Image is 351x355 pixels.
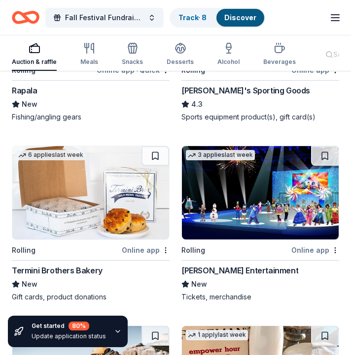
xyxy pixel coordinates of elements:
[263,38,296,71] button: Beverages
[12,146,170,302] a: Image for Termini Brothers Bakery6 applieslast weekRollingOnline appTermini Brothers BakeryNewGif...
[167,58,194,66] div: Desserts
[181,146,339,302] a: Image for Feld Entertainment3 applieslast weekRollingOnline app[PERSON_NAME] EntertainmentNewTick...
[191,98,203,110] span: 4.3
[186,150,255,160] div: 3 applies last week
[181,112,339,122] div: Sports equipment product(s), gift card(s)
[182,146,339,239] img: Image for Feld Entertainment
[22,98,37,110] span: New
[170,8,265,28] button: Track· 8Discover
[12,112,170,122] div: Fishing/angling gears
[136,66,138,74] span: •
[186,330,248,340] div: 1 apply last week
[291,244,339,256] div: Online app
[12,6,39,29] a: Home
[122,244,170,256] div: Online app
[69,322,89,330] div: 80 %
[12,244,35,256] div: Rolling
[45,8,164,28] button: Fall Festival Fundraiser
[12,85,37,96] div: Rapala
[80,58,98,66] div: Meals
[224,13,256,22] a: Discover
[12,292,170,302] div: Gift cards, product donations
[16,150,85,160] div: 6 applies last week
[217,58,240,66] div: Alcohol
[12,265,103,276] div: Termini Brothers Bakery
[80,38,98,71] button: Meals
[32,322,106,330] div: Get started
[181,85,310,96] div: [PERSON_NAME]'s Sporting Goods
[167,38,194,71] button: Desserts
[263,58,296,66] div: Beverages
[122,38,143,71] button: Snacks
[22,278,37,290] span: New
[181,292,339,302] div: Tickets, merchandise
[191,278,207,290] span: New
[178,13,207,22] a: Track· 8
[32,332,106,340] div: Update application status
[181,265,298,276] div: [PERSON_NAME] Entertainment
[65,12,144,24] span: Fall Festival Fundraiser
[12,146,169,239] img: Image for Termini Brothers Bakery
[12,38,57,71] button: Auction & raffle
[122,58,143,66] div: Snacks
[217,38,240,71] button: Alcohol
[181,244,205,256] div: Rolling
[12,58,57,66] div: Auction & raffle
